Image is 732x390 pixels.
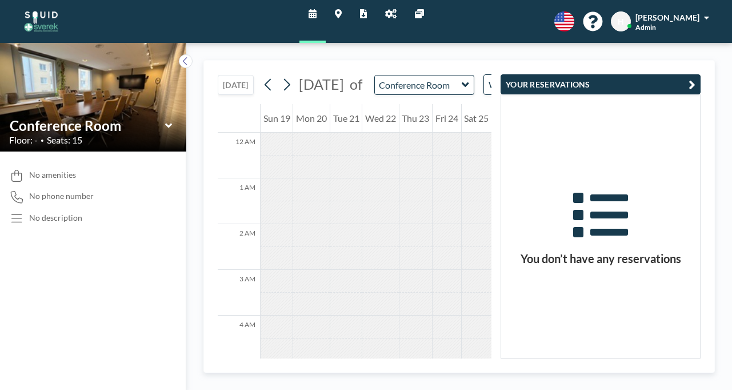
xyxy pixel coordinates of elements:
[218,224,260,270] div: 2 AM
[47,134,82,146] span: Seats: 15
[501,74,701,94] button: YOUR RESERVATIONS
[362,104,398,133] div: Wed 22
[399,104,432,133] div: Thu 23
[433,104,461,133] div: Fri 24
[218,316,260,361] div: 4 AM
[41,137,44,144] span: •
[29,191,94,201] span: No phone number
[350,75,362,93] span: of
[218,270,260,316] div: 3 AM
[9,134,38,146] span: Floor: -
[484,75,583,94] div: Search for option
[375,75,462,94] input: Conference Room
[261,104,293,133] div: Sun 19
[330,104,362,133] div: Tue 21
[29,170,76,180] span: No amenities
[218,133,260,178] div: 12 AM
[299,75,344,93] span: [DATE]
[293,104,329,133] div: Mon 20
[462,104,491,133] div: Sat 25
[18,10,64,33] img: organization-logo
[486,77,551,92] span: WEEKLY VIEW
[618,17,624,27] span: H
[501,252,700,266] h3: You don’t have any reservations
[635,13,699,22] span: [PERSON_NAME]
[218,75,254,95] button: [DATE]
[218,178,260,224] div: 1 AM
[29,213,82,223] div: No description
[635,23,656,31] span: Admin
[10,117,165,134] input: Conference Room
